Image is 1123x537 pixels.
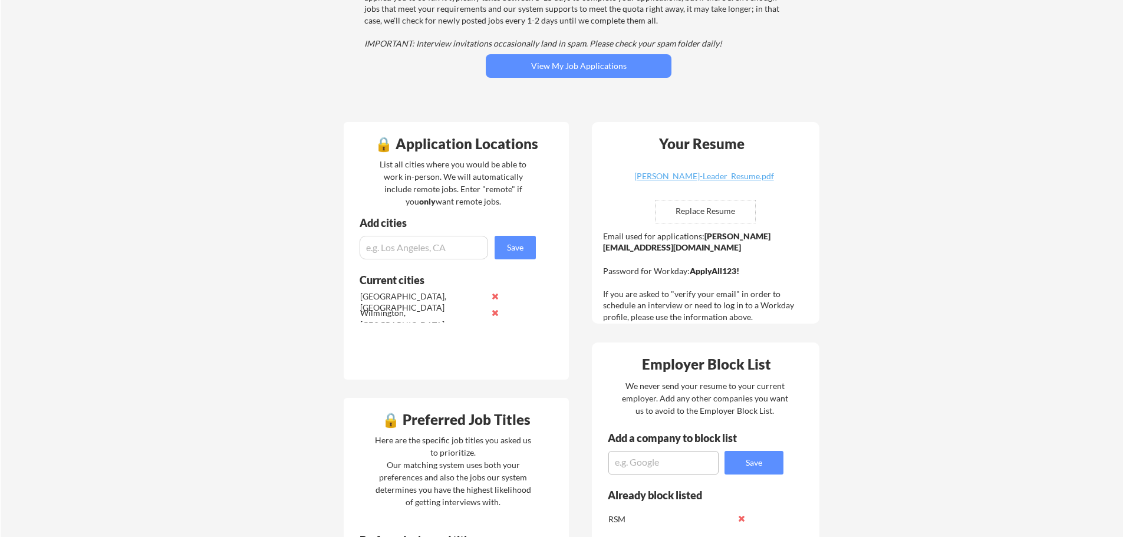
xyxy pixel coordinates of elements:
div: Current cities [360,275,523,285]
div: Email used for applications: Password for Workday: If you are asked to "verify your email" in ord... [603,230,811,323]
div: RSM [608,513,733,525]
div: Add cities [360,218,539,228]
div: Add a company to block list [608,433,755,443]
div: Here are the specific job titles you asked us to prioritize. Our matching system uses both your p... [372,434,534,508]
em: IMPORTANT: Interview invitations occasionally land in spam. Please check your spam folder daily! [364,38,722,48]
a: [PERSON_NAME]-Leader_Resume.pdf [634,172,774,190]
div: [GEOGRAPHIC_DATA], [GEOGRAPHIC_DATA] [360,291,485,314]
div: Already block listed [608,490,768,500]
button: View My Job Applications [486,54,671,78]
div: Wilmington, [GEOGRAPHIC_DATA] [360,307,485,330]
div: 🔒 Preferred Job Titles [347,413,566,427]
div: Your Resume [643,137,760,151]
button: Save [724,451,783,475]
div: Employer Block List [597,357,816,371]
div: 🔒 Application Locations [347,137,566,151]
strong: only [419,196,436,206]
div: List all cities where you would be able to work in-person. We will automatically include remote j... [372,158,534,207]
strong: ApplyAll123! [690,266,739,276]
button: Save [495,236,536,259]
strong: [PERSON_NAME][EMAIL_ADDRESS][DOMAIN_NAME] [603,231,770,253]
div: We never send your resume to your current employer. Add any other companies you want us to avoid ... [621,380,789,417]
div: [PERSON_NAME]-Leader_Resume.pdf [634,172,774,180]
input: e.g. Los Angeles, CA [360,236,488,259]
